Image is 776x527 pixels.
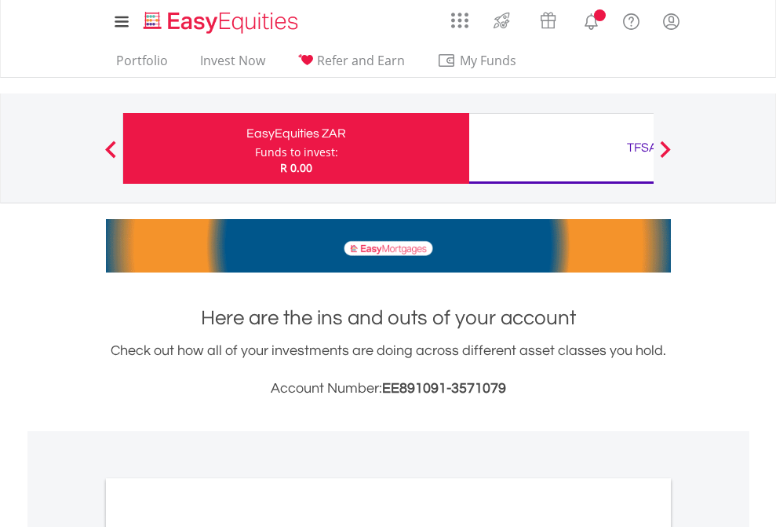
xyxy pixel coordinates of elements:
[106,378,671,400] h3: Account Number:
[137,4,304,35] a: Home page
[280,160,312,175] span: R 0.00
[95,148,126,164] button: Previous
[571,4,611,35] a: Notifications
[317,52,405,69] span: Refer and Earn
[382,381,506,396] span: EE891091-3571079
[651,4,691,38] a: My Profile
[650,148,681,164] button: Next
[291,53,411,77] a: Refer and Earn
[535,8,561,33] img: vouchers-v2.svg
[255,145,338,160] div: Funds to invest:
[451,12,468,29] img: grid-menu-icon.svg
[140,9,304,35] img: EasyEquities_Logo.png
[441,4,479,29] a: AppsGrid
[194,53,271,77] a: Invest Now
[525,4,571,33] a: Vouchers
[611,4,651,35] a: FAQ's and Support
[106,219,671,273] img: EasyMortage Promotion Banner
[489,8,515,33] img: thrive-v2.svg
[106,304,671,332] h1: Here are the ins and outs of your account
[437,50,540,71] span: My Funds
[110,53,174,77] a: Portfolio
[133,123,460,145] div: EasyEquities ZAR
[106,340,671,400] div: Check out how all of your investments are doing across different asset classes you hold.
